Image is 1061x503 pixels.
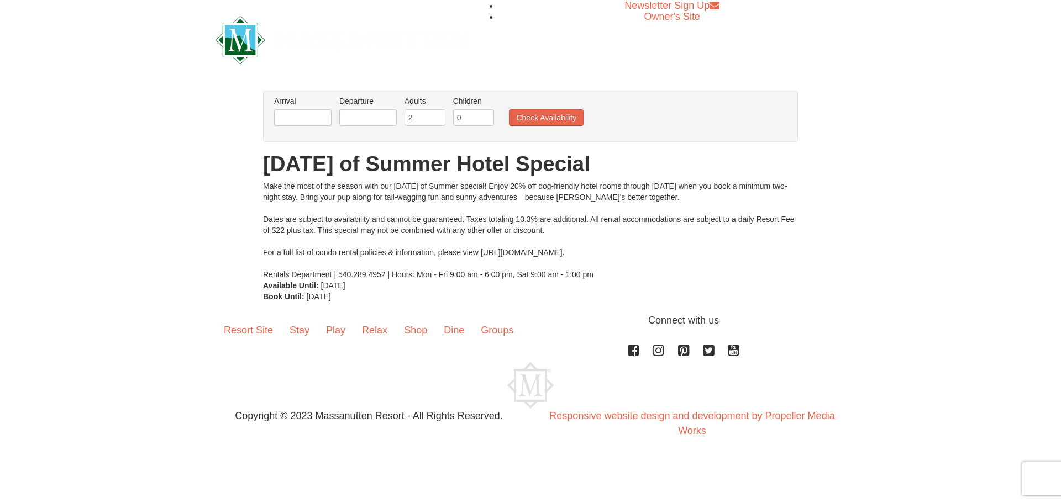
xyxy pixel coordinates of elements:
[644,11,700,22] a: Owner's Site
[507,362,554,409] img: Massanutten Resort Logo
[263,292,304,301] strong: Book Until:
[321,281,345,290] span: [DATE]
[453,96,494,107] label: Children
[339,96,397,107] label: Departure
[263,281,319,290] strong: Available Until:
[472,313,522,347] a: Groups
[281,313,318,347] a: Stay
[207,409,530,423] p: Copyright © 2023 Massanutten Resort - All Rights Reserved.
[263,153,798,175] h1: [DATE] of Summer Hotel Special
[549,410,834,436] a: Responsive website design and development by Propeller Media Works
[274,96,332,107] label: Arrival
[318,313,354,347] a: Play
[509,109,584,126] button: Check Availability
[216,16,469,64] img: Massanutten Resort Logo
[435,313,472,347] a: Dine
[354,313,396,347] a: Relax
[263,181,798,280] div: Make the most of the season with our [DATE] of Summer special! Enjoy 20% off dog-friendly hotel r...
[216,25,469,51] a: Massanutten Resort
[216,313,281,347] a: Resort Site
[216,313,845,328] p: Connect with us
[307,292,331,301] span: [DATE]
[405,96,445,107] label: Adults
[396,313,435,347] a: Shop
